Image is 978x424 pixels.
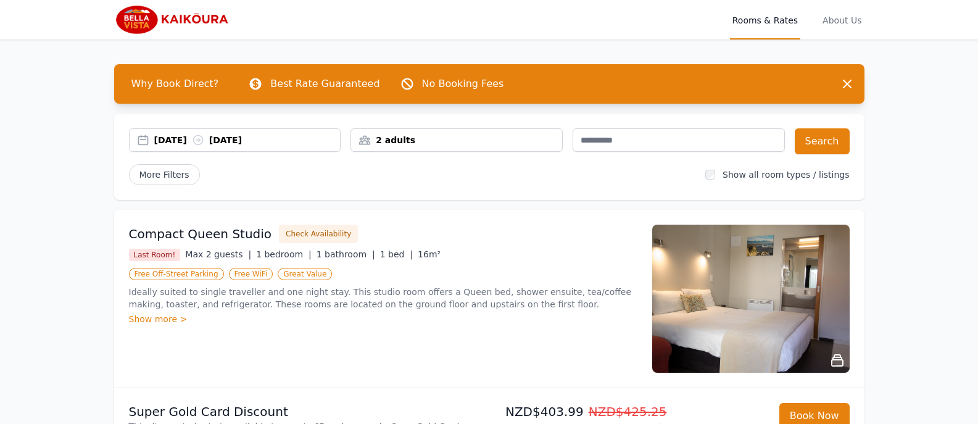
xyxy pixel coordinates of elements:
[129,313,637,325] div: Show more >
[114,5,233,35] img: Bella Vista Kaikoura
[317,249,375,259] span: 1 bathroom |
[278,268,332,280] span: Great Value
[351,134,562,146] div: 2 adults
[380,249,413,259] span: 1 bed |
[129,286,637,310] p: Ideally suited to single traveller and one night stay. This studio room offers a Queen bed, showe...
[589,404,667,419] span: NZD$425.25
[723,170,849,180] label: Show all room types / listings
[229,268,273,280] span: Free WiFi
[256,249,312,259] span: 1 bedroom |
[270,77,379,91] p: Best Rate Guaranteed
[279,225,358,243] button: Check Availability
[129,268,224,280] span: Free Off-Street Parking
[129,249,181,261] span: Last Room!
[129,403,484,420] p: Super Gold Card Discount
[418,249,441,259] span: 16m²
[154,134,341,146] div: [DATE] [DATE]
[129,164,200,185] span: More Filters
[795,128,850,154] button: Search
[129,225,272,243] h3: Compact Queen Studio
[122,72,229,96] span: Why Book Direct?
[422,77,504,91] p: No Booking Fees
[185,249,251,259] span: Max 2 guests |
